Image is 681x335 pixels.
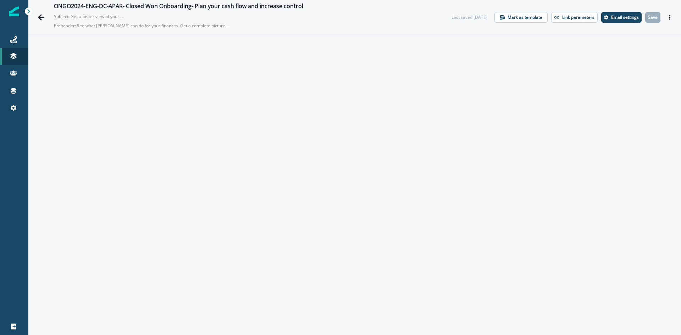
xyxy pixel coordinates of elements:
[9,6,19,16] img: Inflection
[645,12,660,23] button: Save
[611,15,639,20] p: Email settings
[601,12,642,23] button: Settings
[452,14,487,21] div: Last saved [DATE]
[54,3,303,11] div: ONGO2024-ENG-DC-APAR- Closed Won Onboarding- Plan your cash flow and increase control
[494,12,548,23] button: Mark as template
[562,15,594,20] p: Link parameters
[54,20,231,32] p: Preheader: See what [PERSON_NAME] can do for your finances. Get a complete picture of your cash f...
[648,15,658,20] p: Save
[664,12,675,23] button: Actions
[508,15,542,20] p: Mark as template
[34,10,48,24] button: Go back
[551,12,598,23] button: Link parameters
[54,11,125,20] p: Subject: Get a better view of your bills and cash flow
